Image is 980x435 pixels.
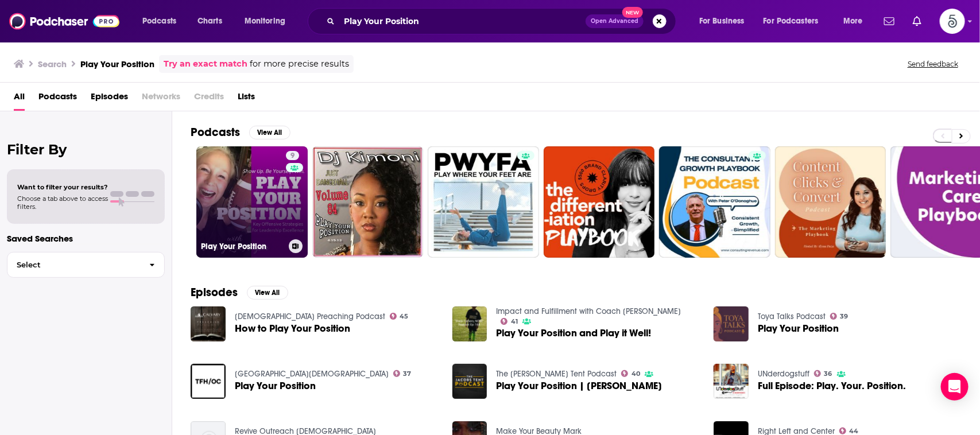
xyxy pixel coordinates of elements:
[632,371,640,376] span: 40
[501,318,518,325] a: 41
[196,146,308,258] a: 9Play Your Position
[591,18,638,24] span: Open Advanced
[238,87,255,111] a: Lists
[908,11,926,31] a: Show notifications dropdown
[290,150,295,162] span: 9
[714,364,749,399] img: Full Episode: Play. Your. Position.
[941,373,969,401] div: Open Intercom Messenger
[235,324,350,333] a: How to Play Your Position
[496,381,662,391] a: Play Your Position | Bill Cloud
[691,12,759,30] button: open menu
[17,183,108,191] span: Want to filter your results?
[622,7,643,18] span: New
[191,364,226,399] img: Play Your Position
[496,381,662,391] span: Play Your Position | [PERSON_NAME]
[9,10,119,32] img: Podchaser - Follow, Share and Rate Podcasts
[835,12,877,30] button: open menu
[91,87,128,111] a: Episodes
[286,151,299,160] a: 9
[164,57,247,71] a: Try an exact match
[142,13,176,29] span: Podcasts
[38,87,77,111] a: Podcasts
[621,370,640,377] a: 40
[764,13,819,29] span: For Podcasters
[247,286,288,300] button: View All
[758,324,839,333] a: Play Your Position
[191,285,288,300] a: EpisodesView All
[14,87,25,111] a: All
[758,381,906,391] a: Full Episode: Play. Your. Position.
[850,429,859,434] span: 44
[496,306,681,316] a: Impact and Fulfillment with Coach Mike D
[393,370,412,377] a: 37
[237,12,300,30] button: open menu
[452,306,487,341] img: Play Your Position and Play it Well!
[7,233,165,244] p: Saved Searches
[191,285,238,300] h2: Episodes
[38,59,67,69] h3: Search
[839,428,859,434] a: 44
[824,371,832,376] span: 36
[814,370,832,377] a: 36
[830,313,849,320] a: 39
[339,12,586,30] input: Search podcasts, credits, & more...
[235,369,389,379] a: Revere Church
[904,59,962,69] button: Send feedback
[756,12,835,30] button: open menu
[880,11,899,31] a: Show notifications dropdown
[245,13,285,29] span: Monitoring
[142,87,180,111] span: Networks
[249,126,290,139] button: View All
[190,12,229,30] a: Charts
[699,13,745,29] span: For Business
[940,9,965,34] button: Show profile menu
[511,319,518,324] span: 41
[496,369,617,379] a: The Jacobs Tent Podcast
[235,381,316,391] a: Play Your Position
[201,242,284,251] h3: Play Your Position
[400,314,408,319] span: 45
[17,195,108,211] span: Choose a tab above to access filters.
[390,313,409,320] a: 45
[940,9,965,34] img: User Profile
[7,261,140,269] span: Select
[496,328,651,338] a: Play Your Position and Play it Well!
[80,59,154,69] h3: Play Your Position
[843,13,863,29] span: More
[758,369,809,379] a: UNderdogstuff
[134,12,191,30] button: open menu
[235,312,385,321] a: Calvary Baptist Church Preaching Podcast
[7,252,165,278] button: Select
[452,364,487,399] img: Play Your Position | Bill Cloud
[194,87,224,111] span: Credits
[586,14,644,28] button: Open AdvancedNew
[250,57,349,71] span: for more precise results
[403,371,411,376] span: 37
[197,13,222,29] span: Charts
[7,141,165,158] h2: Filter By
[191,125,240,139] h2: Podcasts
[191,306,226,341] img: How to Play Your Position
[319,8,687,34] div: Search podcasts, credits, & more...
[758,312,826,321] a: Toya Talks Podcast
[840,314,849,319] span: 39
[191,125,290,139] a: PodcastsView All
[940,9,965,34] span: Logged in as Spiral5-G2
[714,306,749,341] img: Play Your Position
